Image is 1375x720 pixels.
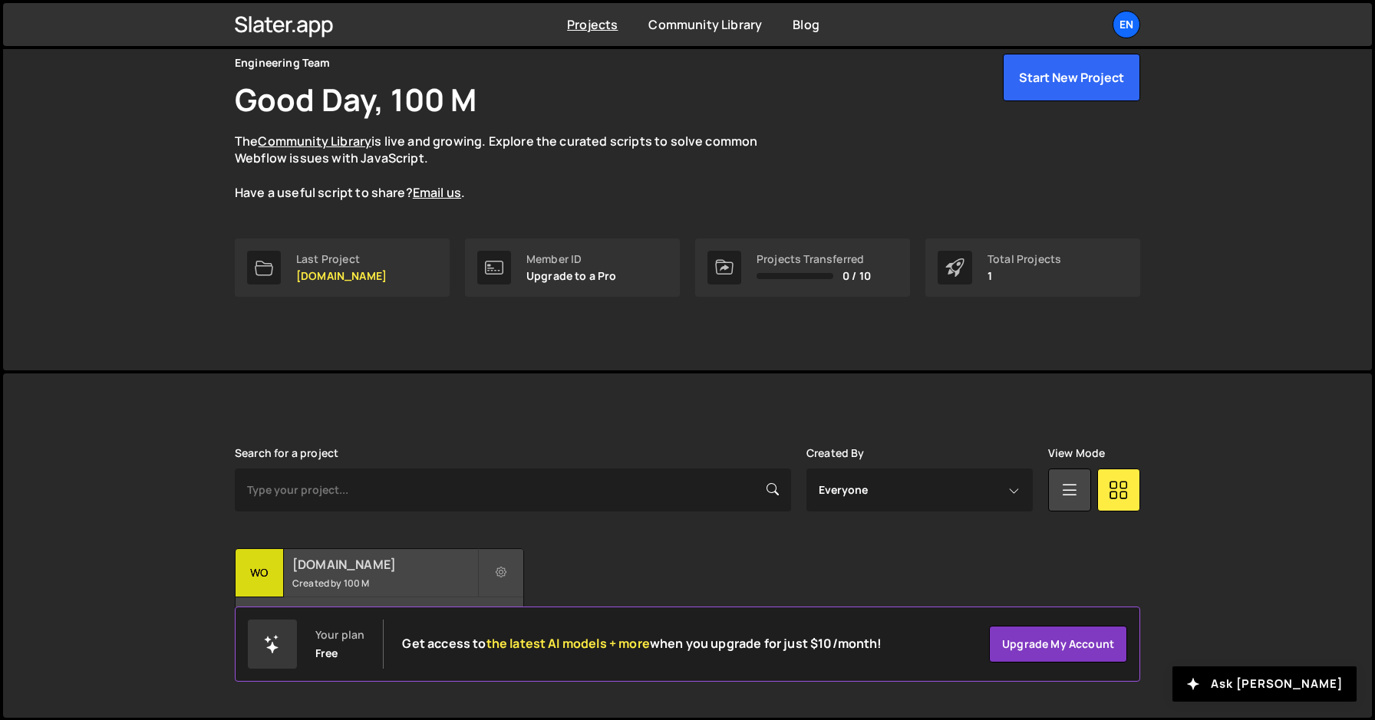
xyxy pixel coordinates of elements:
a: Upgrade my account [989,626,1127,662]
h2: [DOMAIN_NAME] [292,556,477,573]
div: Free [315,647,338,659]
label: Created By [806,447,865,459]
div: Your plan [315,629,364,641]
small: Created by 100 M [292,577,477,590]
a: Community Library [648,16,762,33]
div: Member ID [526,253,617,265]
p: 1 [988,270,1061,282]
a: Projects [567,16,618,33]
a: Last Project [DOMAIN_NAME] [235,238,450,297]
button: Ask [PERSON_NAME] [1172,666,1357,702]
span: 0 / 10 [842,270,871,282]
p: The is live and growing. Explore the curated scripts to solve common Webflow issues with JavaScri... [235,133,787,202]
h2: Get access to when you upgrade for just $10/month! [402,636,882,651]
a: wo [DOMAIN_NAME] Created by 100 M 9 pages, last updated by 100 M [DATE] [235,548,524,644]
a: Email us [413,184,461,201]
input: Type your project... [235,468,791,511]
div: Total Projects [988,253,1061,265]
div: Last Project [296,253,387,265]
a: Community Library [258,133,371,150]
label: Search for a project [235,447,338,459]
h1: Good Day, 100 M [235,78,476,120]
div: wo [236,549,284,597]
div: Projects Transferred [757,253,871,265]
div: 9 pages, last updated by 100 M [DATE] [236,597,523,643]
label: View Mode [1048,447,1105,459]
a: Blog [793,16,819,33]
div: Engineering Team [235,54,331,72]
p: [DOMAIN_NAME] [296,270,387,282]
button: Start New Project [1003,54,1140,101]
span: the latest AI models + more [486,635,650,652]
a: En [1113,11,1140,38]
p: Upgrade to a Pro [526,270,617,282]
